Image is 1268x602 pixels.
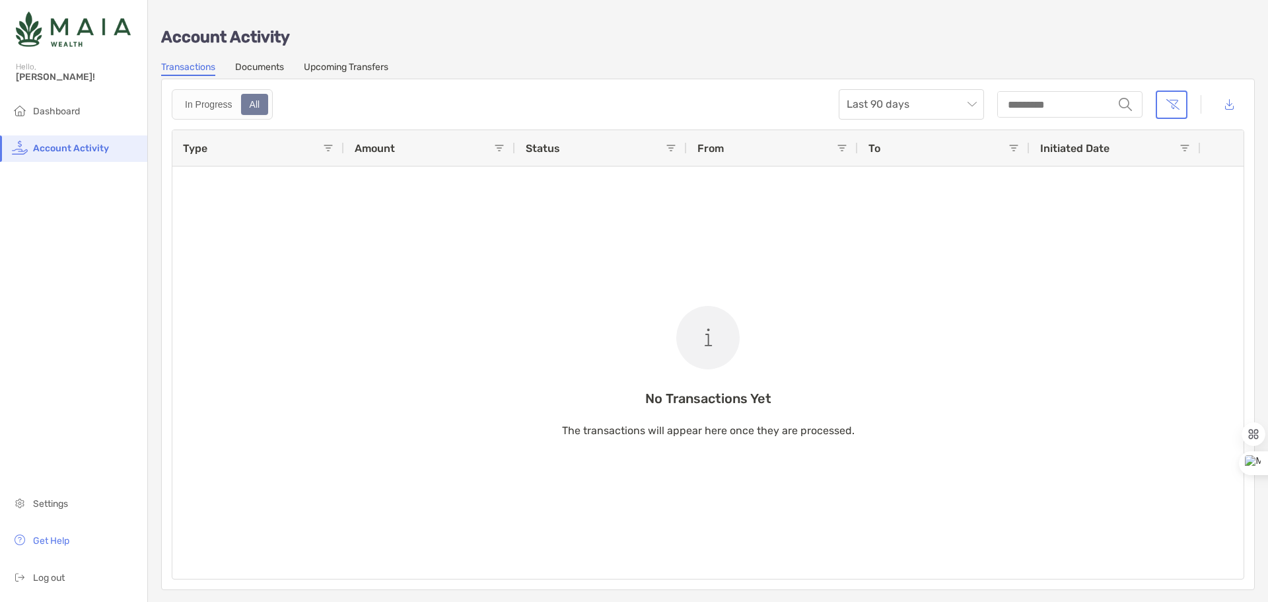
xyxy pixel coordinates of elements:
img: Zoe Logo [16,5,131,53]
img: logout icon [12,569,28,585]
span: [PERSON_NAME]! [16,71,139,83]
button: Clear filters [1156,91,1187,119]
span: Dashboard [33,106,80,117]
span: Log out [33,572,65,583]
a: Documents [235,61,284,76]
span: Last 90 days [847,90,976,119]
p: Account Activity [161,29,1255,46]
p: No Transactions Yet [562,391,855,407]
span: Settings [33,498,68,509]
div: All [242,95,267,114]
img: household icon [12,102,28,118]
div: In Progress [178,95,240,114]
a: Transactions [161,61,215,76]
img: activity icon [12,139,28,155]
img: input icon [1119,98,1132,111]
img: settings icon [12,495,28,511]
img: get-help icon [12,532,28,548]
p: The transactions will appear here once they are processed. [562,422,855,439]
a: Upcoming Transfers [304,61,388,76]
span: Account Activity [33,143,109,154]
span: Get Help [33,535,69,546]
div: segmented control [172,89,273,120]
